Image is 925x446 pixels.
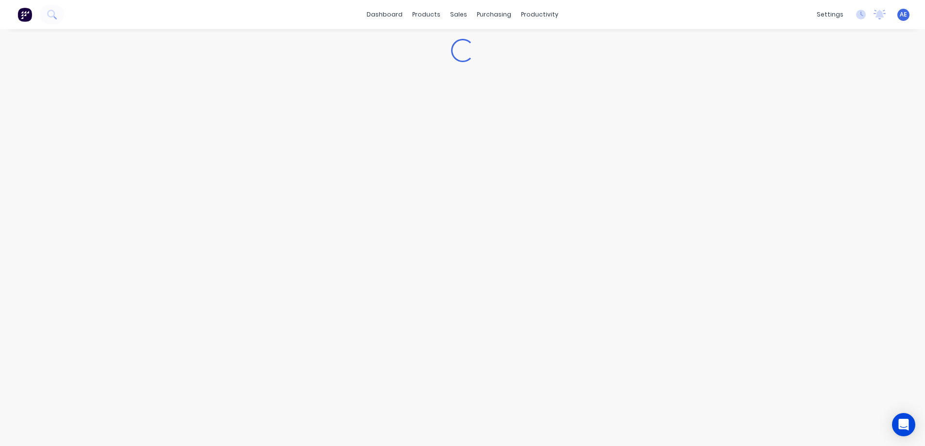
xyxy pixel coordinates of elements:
[445,7,472,22] div: sales
[407,7,445,22] div: products
[516,7,563,22] div: productivity
[900,10,907,19] span: AE
[892,413,915,436] div: Open Intercom Messenger
[472,7,516,22] div: purchasing
[812,7,848,22] div: settings
[362,7,407,22] a: dashboard
[17,7,32,22] img: Factory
